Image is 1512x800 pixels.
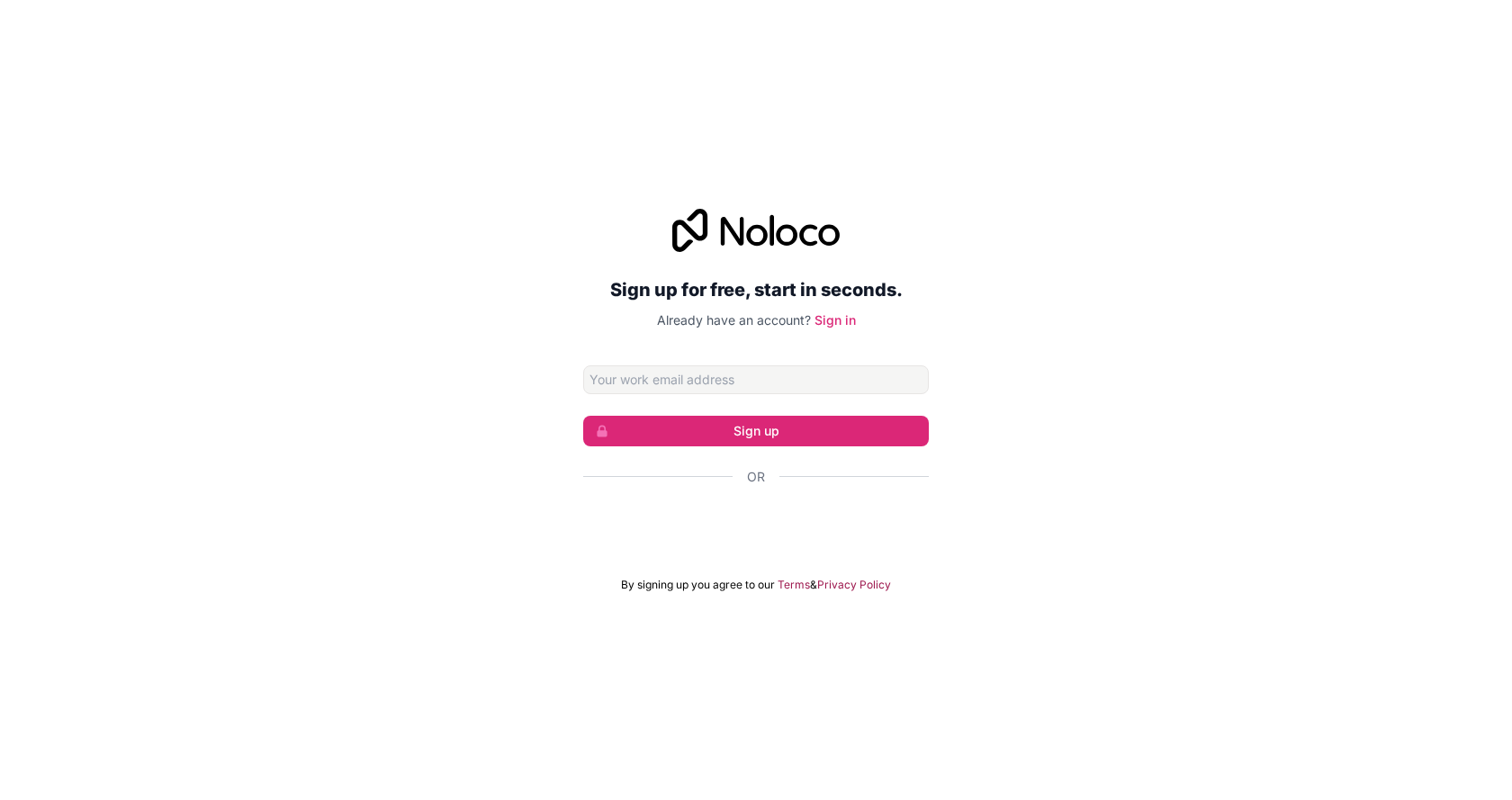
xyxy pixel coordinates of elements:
[583,416,929,446] button: Sign up
[621,578,775,592] span: By signing up you agree to our
[810,578,817,592] span: &
[583,274,929,306] h2: Sign up for free, start in seconds.
[657,312,811,328] span: Already have an account?
[747,468,765,486] span: Or
[814,312,856,328] a: Sign in
[778,578,810,592] a: Terms
[817,578,891,592] a: Privacy Policy
[583,365,929,394] input: Email address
